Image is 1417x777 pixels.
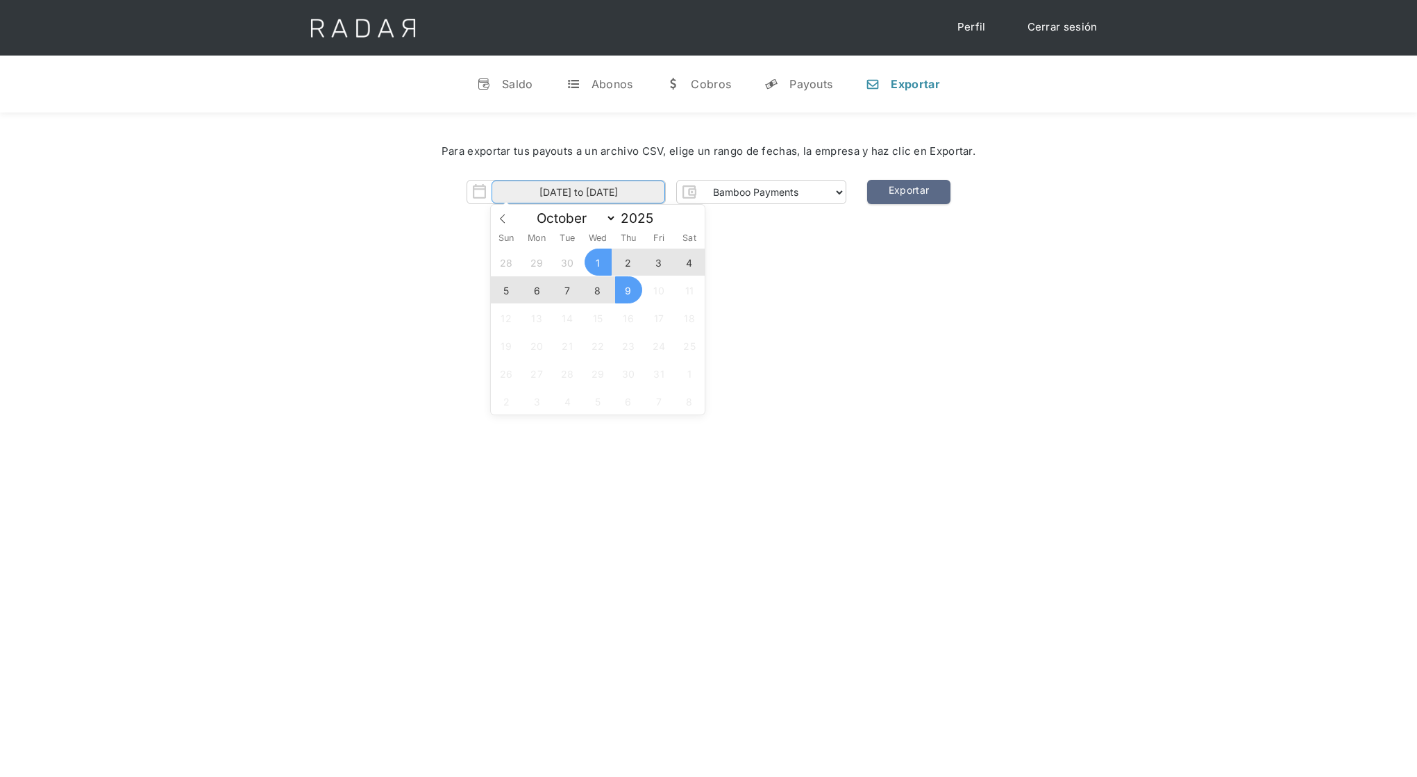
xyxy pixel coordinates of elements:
span: September 30, 2025 [554,249,581,276]
span: November 7, 2025 [646,387,673,415]
span: October 14, 2025 [554,304,581,331]
span: October 20, 2025 [523,332,551,359]
div: Cobros [691,77,731,91]
span: November 8, 2025 [676,387,703,415]
span: Fri [644,234,674,243]
span: October 1, 2025 [585,249,612,276]
span: October 6, 2025 [523,276,551,303]
span: October 4, 2025 [676,249,703,276]
span: October 19, 2025 [493,332,520,359]
span: October 23, 2025 [615,332,642,359]
a: Exportar [867,180,950,204]
span: October 16, 2025 [615,304,642,331]
span: October 24, 2025 [646,332,673,359]
span: October 9, 2025 [615,276,642,303]
span: October 15, 2025 [585,304,612,331]
div: Payouts [789,77,832,91]
span: Sun [491,234,521,243]
div: Para exportar tus payouts a un archivo CSV, elige un rango de fechas, la empresa y haz clic en Ex... [42,144,1375,160]
div: y [764,77,778,91]
span: October 29, 2025 [585,360,612,387]
a: Perfil [944,14,1000,41]
span: September 28, 2025 [493,249,520,276]
span: October 31, 2025 [646,360,673,387]
span: October 22, 2025 [585,332,612,359]
span: October 27, 2025 [523,360,551,387]
span: October 18, 2025 [676,304,703,331]
span: October 25, 2025 [676,332,703,359]
span: October 8, 2025 [585,276,612,303]
span: November 1, 2025 [676,360,703,387]
span: October 17, 2025 [646,304,673,331]
div: Exportar [891,77,939,91]
span: November 5, 2025 [585,387,612,415]
span: Thu [613,234,644,243]
span: October 30, 2025 [615,360,642,387]
a: Cerrar sesión [1014,14,1112,41]
span: November 4, 2025 [554,387,581,415]
span: Sat [674,234,705,243]
div: Abonos [592,77,633,91]
span: October 21, 2025 [554,332,581,359]
select: Month [530,210,617,227]
span: October 5, 2025 [493,276,520,303]
span: October 7, 2025 [554,276,581,303]
span: October 26, 2025 [493,360,520,387]
span: November 3, 2025 [523,387,551,415]
div: Saldo [502,77,533,91]
form: Form [467,180,846,204]
span: October 3, 2025 [646,249,673,276]
span: October 2, 2025 [615,249,642,276]
span: Tue [552,234,582,243]
div: n [866,77,880,91]
span: Mon [521,234,552,243]
div: v [477,77,491,91]
span: October 13, 2025 [523,304,551,331]
span: October 11, 2025 [676,276,703,303]
span: October 10, 2025 [646,276,673,303]
div: t [567,77,580,91]
span: October 28, 2025 [554,360,581,387]
span: Wed [582,234,613,243]
span: November 2, 2025 [493,387,520,415]
input: Year [617,210,666,226]
span: November 6, 2025 [615,387,642,415]
div: w [666,77,680,91]
span: October 12, 2025 [493,304,520,331]
span: September 29, 2025 [523,249,551,276]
